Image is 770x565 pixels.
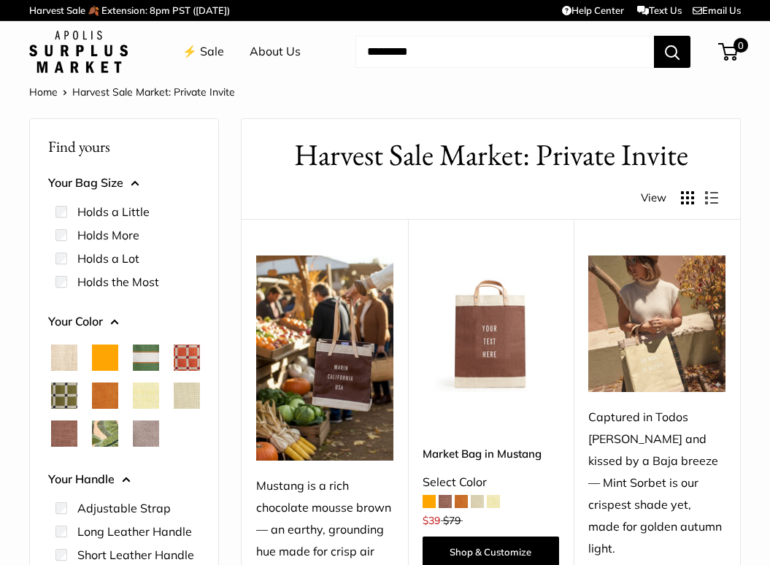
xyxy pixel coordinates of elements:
button: Search [654,36,690,68]
button: Palm Leaf [92,420,118,447]
span: 0 [734,38,748,53]
a: Text Us [637,4,682,16]
button: Natural [51,345,77,371]
span: $79 [443,514,461,527]
div: Captured in Todos [PERSON_NAME] and kissed by a Baja breeze — Mint Sorbet is our crispest shade y... [588,407,725,559]
button: Your Handle [48,469,200,491]
span: $39 [423,514,440,527]
label: Holds a Little [77,203,150,220]
button: Mustang [51,420,77,447]
a: 0 [720,43,738,61]
p: Find yours [48,132,200,161]
button: Orange [92,345,118,371]
a: About Us [250,41,301,63]
img: Captured in Todos Santos and kissed by a Baja breeze — Mint Sorbet is our crispest shade yet, mad... [588,255,725,393]
span: Harvest Sale Market: Private Invite [72,85,235,99]
button: Your Color [48,311,200,333]
label: Short Leather Handle [77,546,194,564]
label: Holds More [77,226,139,244]
a: Help Center [562,4,624,16]
button: Daisy [133,383,159,409]
label: Adjustable Strap [77,499,171,517]
button: Chenille Window Brick [174,345,200,371]
label: Holds a Lot [77,250,139,267]
span: View [641,188,666,208]
button: Display products as list [705,191,718,204]
button: Court Green [133,345,159,371]
img: Apolis: Surplus Market [29,31,128,73]
button: Chenille Window Sage [51,383,77,409]
h1: Harvest Sale Market: Private Invite [263,134,718,177]
a: ⚡️ Sale [182,41,224,63]
button: Mint Sorbet [174,383,200,409]
button: Your Bag Size [48,172,200,194]
label: Long Leather Handle [77,523,192,540]
a: Market Bag in MustangMarket Bag in Mustang [423,255,560,393]
img: Market Bag in Mustang [423,255,560,393]
nav: Breadcrumb [29,82,235,101]
label: Holds the Most [77,273,159,291]
img: Mustang is a rich chocolate mousse brown — an earthy, grounding hue made for crisp air and slow a... [256,255,393,461]
a: Home [29,85,58,99]
button: Taupe [133,420,159,447]
button: Display products as grid [681,191,694,204]
div: Select Color [423,472,560,493]
input: Search... [355,36,654,68]
a: Market Bag in Mustang [423,445,560,462]
button: Cognac [92,383,118,409]
a: Email Us [693,4,741,16]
